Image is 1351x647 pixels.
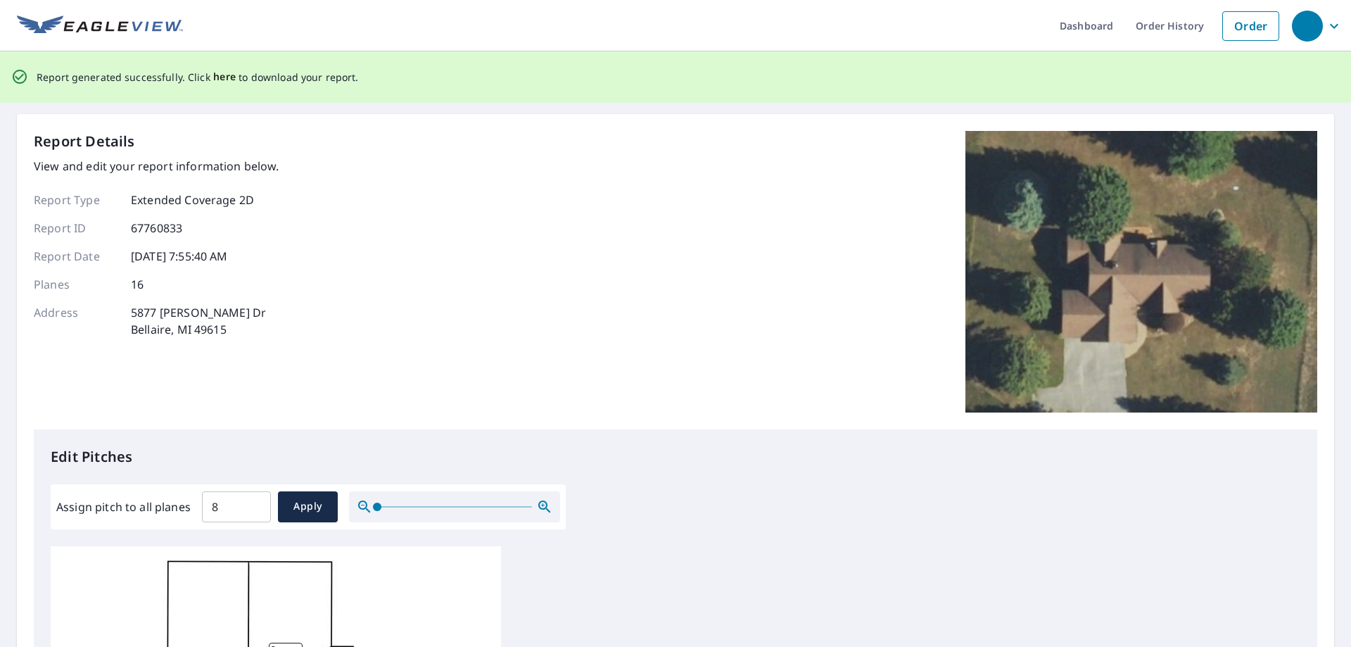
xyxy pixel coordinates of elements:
[34,276,118,293] p: Planes
[289,498,326,515] span: Apply
[34,158,279,175] p: View and edit your report information below.
[131,191,254,208] p: Extended Coverage 2D
[965,131,1317,413] img: Top image
[1222,11,1279,41] a: Order
[34,304,118,338] p: Address
[51,446,1300,467] p: Edit Pitches
[131,220,182,237] p: 67760833
[213,68,236,86] button: here
[17,15,183,37] img: EV Logo
[278,491,338,522] button: Apply
[131,304,266,338] p: 5877 [PERSON_NAME] Dr Bellaire, MI 49615
[34,220,118,237] p: Report ID
[34,191,118,208] p: Report Type
[202,487,271,527] input: 00.0
[56,498,191,515] label: Assign pitch to all planes
[131,276,144,293] p: 16
[34,248,118,265] p: Report Date
[131,248,228,265] p: [DATE] 7:55:40 AM
[37,68,359,86] p: Report generated successfully. Click to download your report.
[34,131,135,152] p: Report Details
